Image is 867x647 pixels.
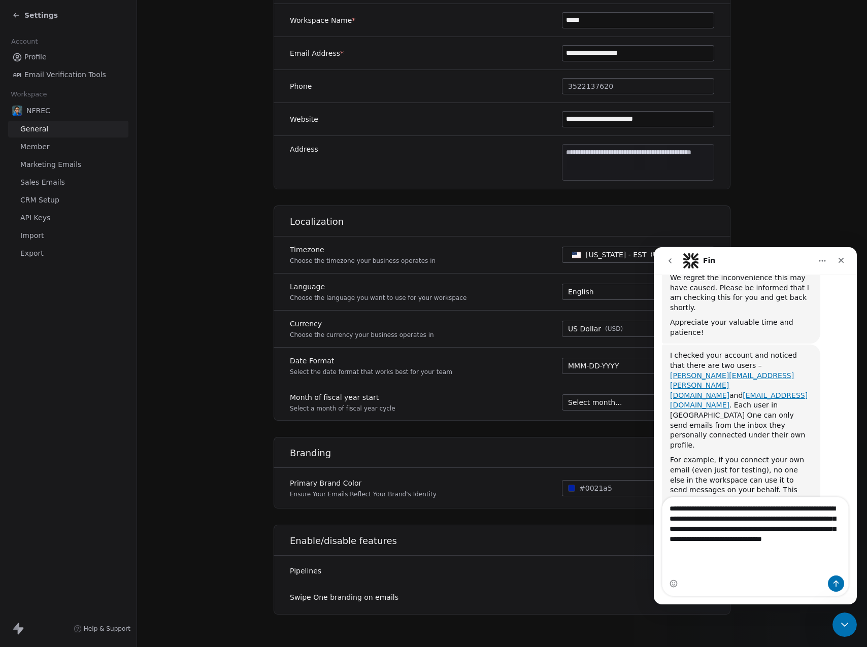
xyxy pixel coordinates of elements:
[568,287,594,297] span: English
[12,106,22,116] img: SK%20Logo%204k.jpg
[16,124,140,152] a: [PERSON_NAME][EMAIL_ADDRESS][PERSON_NAME][DOMAIN_NAME]
[20,142,50,152] span: Member
[26,106,50,116] span: NFREC
[20,230,44,241] span: Import
[579,483,612,494] span: #0021a5
[9,250,194,308] textarea: Message…
[568,361,619,371] span: MMM-DD-YYYY
[12,10,58,20] a: Settings
[8,227,128,244] a: Import
[562,321,714,337] button: US Dollar(USD)
[290,48,344,58] label: Email Address
[8,66,128,83] a: Email Verification Tools
[8,210,128,226] a: API Keys
[605,325,623,333] span: ( USD )
[290,404,395,413] p: Select a month of fiscal year cycle
[24,10,58,20] span: Settings
[8,245,128,262] a: Export
[290,114,318,124] label: Website
[20,248,44,259] span: Export
[568,81,613,92] span: 3522137620
[7,34,42,49] span: Account
[562,78,714,94] button: 3522137620
[8,121,128,138] a: General
[20,124,48,134] span: General
[8,156,128,173] a: Marketing Emails
[20,177,65,188] span: Sales Emails
[568,324,601,334] span: US Dollar
[290,356,452,366] label: Date Format
[290,478,437,488] label: Primary Brand Color
[8,192,128,209] a: CRM Setup
[832,612,857,637] iframe: Intercom live chat
[8,139,128,155] a: Member
[84,625,130,633] span: Help & Support
[16,104,158,203] div: I checked your account and noticed that there are two users – and . Each user in [GEOGRAPHIC_DATA...
[20,213,50,223] span: API Keys
[8,174,128,191] a: Sales Emails
[290,257,436,265] p: Choose the timezone your business operates in
[290,81,312,91] label: Phone
[8,97,166,338] div: I checked your account and noticed that there are two users –[PERSON_NAME][EMAIL_ADDRESS][PERSON_...
[290,490,437,498] p: Ensure Your Emails Reflect Your Brand's Identity
[290,245,436,255] label: Timezone
[16,208,158,268] div: For example, if you connect your own email (even just for testing), no one else in the workspace ...
[290,282,466,292] label: Language
[16,144,154,162] a: [EMAIL_ADDRESS][DOMAIN_NAME]
[74,625,130,633] a: Help & Support
[290,368,452,376] p: Select the date format that works best for your team
[290,15,355,25] label: Workspace Name
[290,566,321,576] label: Pipelines
[562,247,714,263] button: [US_STATE] - EST(UTC-05:00)
[7,87,51,102] span: Workspace
[16,71,158,90] div: Appreciate your valuable time and patience!
[290,592,398,602] label: Swipe One branding on emails
[20,195,59,206] span: CRM Setup
[16,26,158,65] div: We regret the inconvenience this may have caused. Please be informed that I am checking this for ...
[290,144,318,154] label: Address
[290,447,731,459] h1: Branding
[8,97,195,361] div: Harinder says…
[562,480,714,496] button: #0021a5
[20,159,81,170] span: Marketing Emails
[290,535,731,547] h1: Enable/disable features
[290,331,434,339] p: Choose the currency your business operates in
[290,319,434,329] label: Currency
[290,392,395,402] label: Month of fiscal year start
[651,250,687,259] span: ( UTC-05:00 )
[586,250,647,260] span: [US_STATE] - EST
[568,397,622,407] span: Select month...
[24,52,47,62] span: Profile
[24,70,106,80] span: Email Verification Tools
[290,216,731,228] h1: Localization
[290,294,466,302] p: Choose the language you want to use for your workspace
[8,49,128,65] a: Profile
[174,328,190,345] button: Send a message…
[654,247,857,604] iframe: Intercom live chat
[16,332,24,340] button: Emoji picker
